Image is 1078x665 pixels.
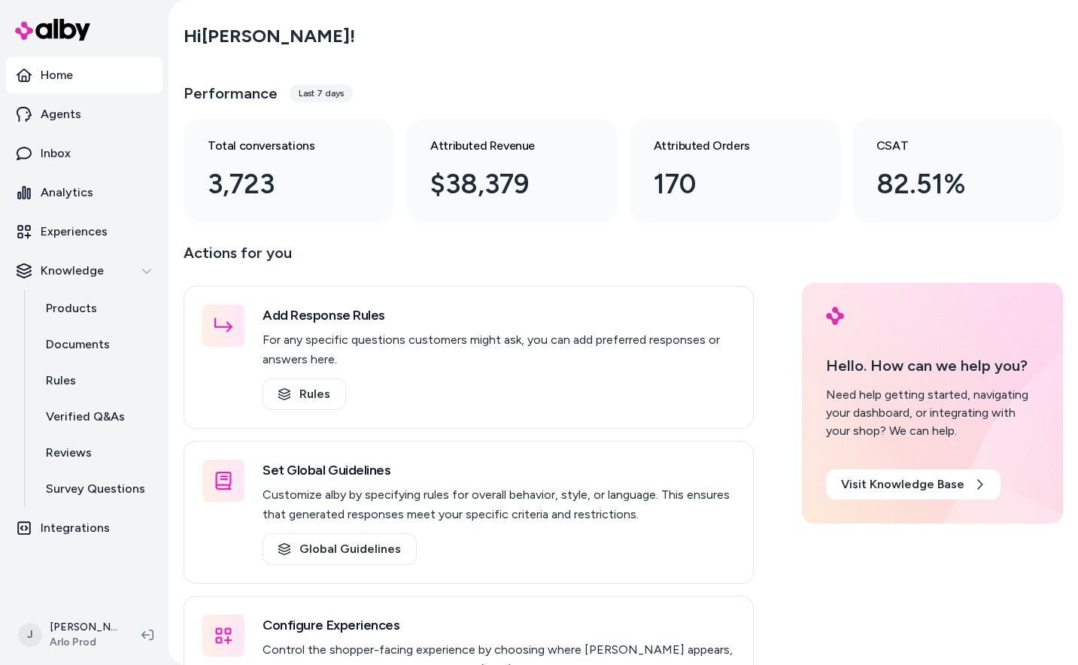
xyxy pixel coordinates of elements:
[41,223,108,241] p: Experiences
[50,635,117,650] span: Arlo Prod
[654,137,792,155] h3: Attributed Orders
[263,615,735,636] h3: Configure Experiences
[31,399,162,435] a: Verified Q&As
[31,471,162,507] a: Survey Questions
[9,611,129,659] button: J[PERSON_NAME]Arlo Prod
[18,623,42,647] span: J
[184,25,355,47] h2: Hi [PERSON_NAME] !
[50,620,117,635] p: [PERSON_NAME]
[31,290,162,326] a: Products
[46,372,76,390] p: Rules
[46,336,110,354] p: Documents
[826,354,1039,377] p: Hello. How can we help you?
[46,299,97,317] p: Products
[6,57,162,93] a: Home
[430,137,569,155] h3: Attributed Revenue
[184,241,754,277] p: Actions for you
[41,519,110,537] p: Integrations
[46,408,125,426] p: Verified Q&As
[31,326,162,363] a: Documents
[41,105,81,123] p: Agents
[184,119,394,223] a: Total conversations 3,723
[630,119,840,223] a: Attributed Orders 170
[15,19,90,41] img: alby Logo
[826,307,844,325] img: alby Logo
[654,164,792,205] div: 170
[263,533,417,565] a: Global Guidelines
[263,305,735,326] h3: Add Response Rules
[6,253,162,289] button: Knowledge
[6,510,162,546] a: Integrations
[263,485,735,524] p: Customize alby by specifying rules for overall behavior, style, or language. This ensures that ge...
[876,164,1015,205] div: 82.51%
[6,135,162,172] a: Inbox
[41,66,73,84] p: Home
[184,83,278,104] h3: Performance
[31,363,162,399] a: Rules
[826,386,1039,440] div: Need help getting started, navigating your dashboard, or integrating with your shop? We can help.
[31,435,162,471] a: Reviews
[430,164,569,205] div: $38,379
[852,119,1063,223] a: CSAT 82.51%
[41,144,71,162] p: Inbox
[826,469,1001,500] a: Visit Knowledge Base
[6,175,162,211] a: Analytics
[263,460,735,481] h3: Set Global Guidelines
[6,214,162,250] a: Experiences
[290,84,353,102] div: Last 7 days
[208,164,346,205] div: 3,723
[41,262,104,280] p: Knowledge
[6,96,162,132] a: Agents
[876,137,1015,155] h3: CSAT
[46,480,145,498] p: Survey Questions
[41,184,93,202] p: Analytics
[263,378,346,410] a: Rules
[263,330,735,369] p: For any specific questions customers might ask, you can add preferred responses or answers here.
[208,137,346,155] h3: Total conversations
[46,444,92,462] p: Reviews
[406,119,617,223] a: Attributed Revenue $38,379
